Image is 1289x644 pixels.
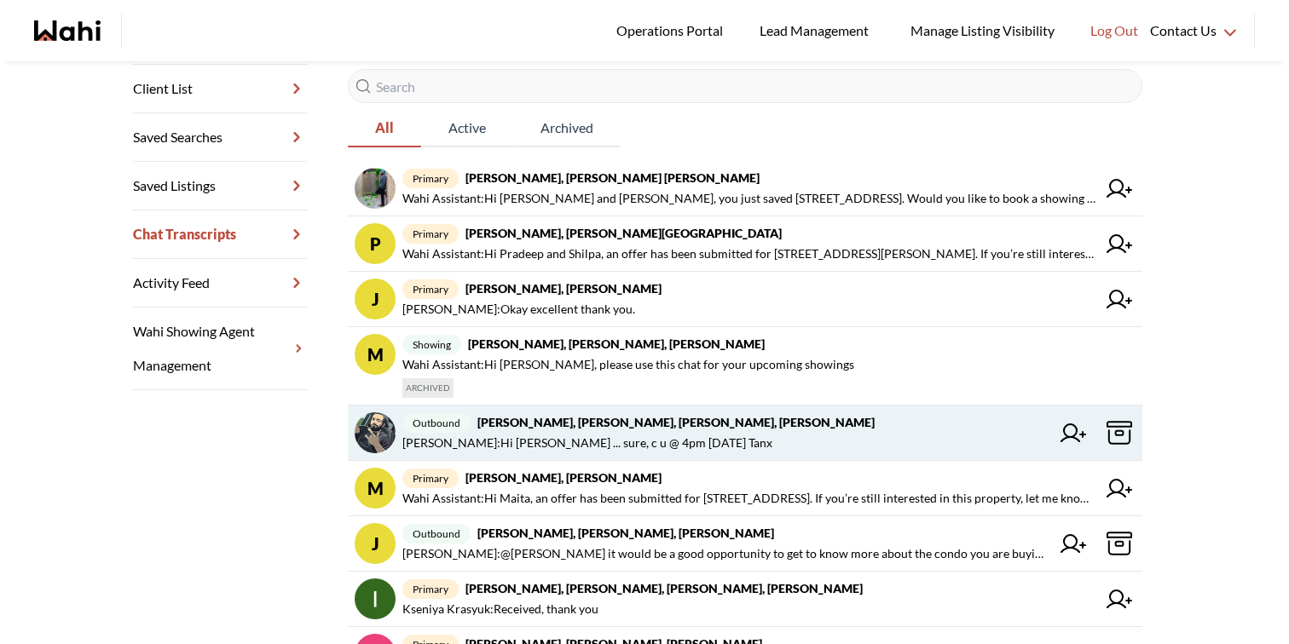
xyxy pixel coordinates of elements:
[402,188,1096,209] span: Wahi Assistant : Hi [PERSON_NAME] and [PERSON_NAME], you just saved [STREET_ADDRESS]. Would you l...
[355,578,396,619] img: chat avatar
[402,299,635,319] span: [PERSON_NAME] : Okay excellent thank you.
[402,599,598,619] span: Kseniya Krasyuk : Received, thank you
[348,110,421,147] button: All
[402,413,471,433] span: outbound
[133,308,307,390] a: Wahi Showing Agent Management
[133,162,307,210] a: Saved Listings
[616,20,729,42] span: Operations Portal
[1090,20,1138,42] span: Log Out
[402,579,459,599] span: primary
[513,110,621,146] span: Archived
[133,65,307,113] a: Client List
[348,516,1142,572] a: Joutbound[PERSON_NAME], [PERSON_NAME], [PERSON_NAME][PERSON_NAME]:@[PERSON_NAME] it would be a go...
[402,378,454,398] span: ARCHIVED
[513,110,621,147] button: Archived
[133,113,307,162] a: Saved Searches
[402,469,459,488] span: primary
[355,523,396,564] div: J
[402,543,1050,564] span: [PERSON_NAME] : @[PERSON_NAME] it would be a good opportunity to get to know more about the condo...
[402,224,459,244] span: primary
[355,334,396,375] div: M
[402,279,459,299] span: primary
[468,336,765,351] strong: [PERSON_NAME], [PERSON_NAME], [PERSON_NAME]
[402,244,1096,264] span: Wahi Assistant : Hi Pradeep and Shilpa, an offer has been submitted for [STREET_ADDRESS][PERSON_N...
[402,433,772,453] span: [PERSON_NAME] : Hi [PERSON_NAME] ... sure, c u @ 4pm [DATE] Tanx
[465,470,662,485] strong: [PERSON_NAME], [PERSON_NAME]
[465,226,782,240] strong: [PERSON_NAME], [PERSON_NAME][GEOGRAPHIC_DATA]
[402,524,471,543] span: outbound
[760,20,875,42] span: Lead Management
[348,327,1142,405] a: Mshowing[PERSON_NAME], [PERSON_NAME], [PERSON_NAME]Wahi Assistant:Hi [PERSON_NAME], please use th...
[348,572,1142,627] a: primary[PERSON_NAME], [PERSON_NAME], [PERSON_NAME], [PERSON_NAME]Kseniya Krasyuk:Received, thank you
[348,461,1142,516] a: Mprimary[PERSON_NAME], [PERSON_NAME]Wahi Assistant:Hi Maita, an offer has been submitted for [STR...
[348,216,1142,272] a: Pprimary[PERSON_NAME], [PERSON_NAME][GEOGRAPHIC_DATA]Wahi Assistant:Hi Pradeep and Shilpa, an off...
[355,279,396,319] div: J
[348,110,421,146] span: All
[402,169,459,188] span: primary
[133,259,307,308] a: Activity Feed
[477,415,875,429] strong: [PERSON_NAME], [PERSON_NAME], [PERSON_NAME], [PERSON_NAME]
[355,412,396,453] img: chat avatar
[355,168,396,209] img: chat avatar
[477,526,774,540] strong: [PERSON_NAME], [PERSON_NAME], [PERSON_NAME]
[348,272,1142,327] a: Jprimary[PERSON_NAME], [PERSON_NAME][PERSON_NAME]:Okay excellent thank you.
[465,281,662,296] strong: [PERSON_NAME], [PERSON_NAME]
[348,69,1142,103] input: Search
[34,20,101,41] a: Wahi homepage
[465,170,760,185] strong: [PERSON_NAME], [PERSON_NAME] [PERSON_NAME]
[421,110,513,147] button: Active
[402,354,854,375] span: Wahi Assistant : Hi [PERSON_NAME], please use this chat for your upcoming showings
[133,210,307,259] a: Chat Transcripts
[402,335,461,354] span: showing
[355,223,396,264] div: P
[421,110,513,146] span: Active
[402,488,1096,509] span: Wahi Assistant : Hi Maita, an offer has been submitted for [STREET_ADDRESS]. If you’re still inte...
[355,468,396,509] div: M
[348,161,1142,216] a: primary[PERSON_NAME], [PERSON_NAME] [PERSON_NAME]Wahi Assistant:Hi [PERSON_NAME] and [PERSON_NAME...
[905,20,1060,42] span: Manage Listing Visibility
[465,581,863,595] strong: [PERSON_NAME], [PERSON_NAME], [PERSON_NAME], [PERSON_NAME]
[348,405,1142,461] a: outbound[PERSON_NAME], [PERSON_NAME], [PERSON_NAME], [PERSON_NAME][PERSON_NAME]:Hi [PERSON_NAME] ...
